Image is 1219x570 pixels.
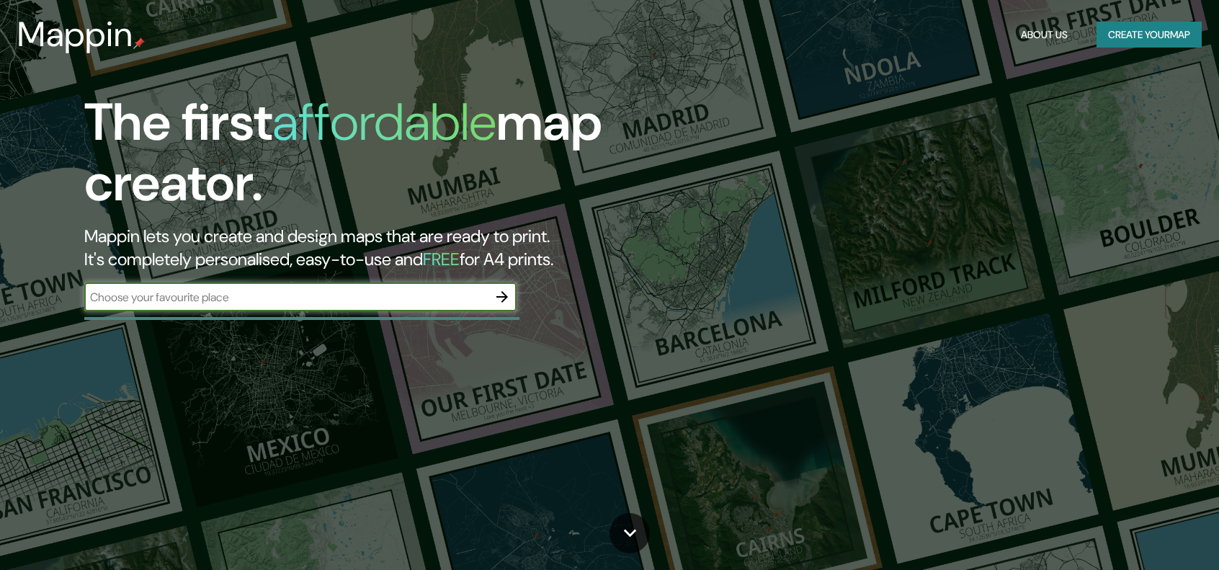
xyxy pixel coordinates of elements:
[17,14,133,55] h3: Mappin
[84,92,694,225] h1: The first map creator.
[272,89,496,156] h1: affordable
[1097,22,1202,48] button: Create yourmap
[423,248,460,270] h5: FREE
[84,289,488,306] input: Choose your favourite place
[1015,22,1073,48] button: About Us
[84,225,694,271] h2: Mappin lets you create and design maps that are ready to print. It's completely personalised, eas...
[133,37,145,49] img: mappin-pin
[1091,514,1203,554] iframe: Help widget launcher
